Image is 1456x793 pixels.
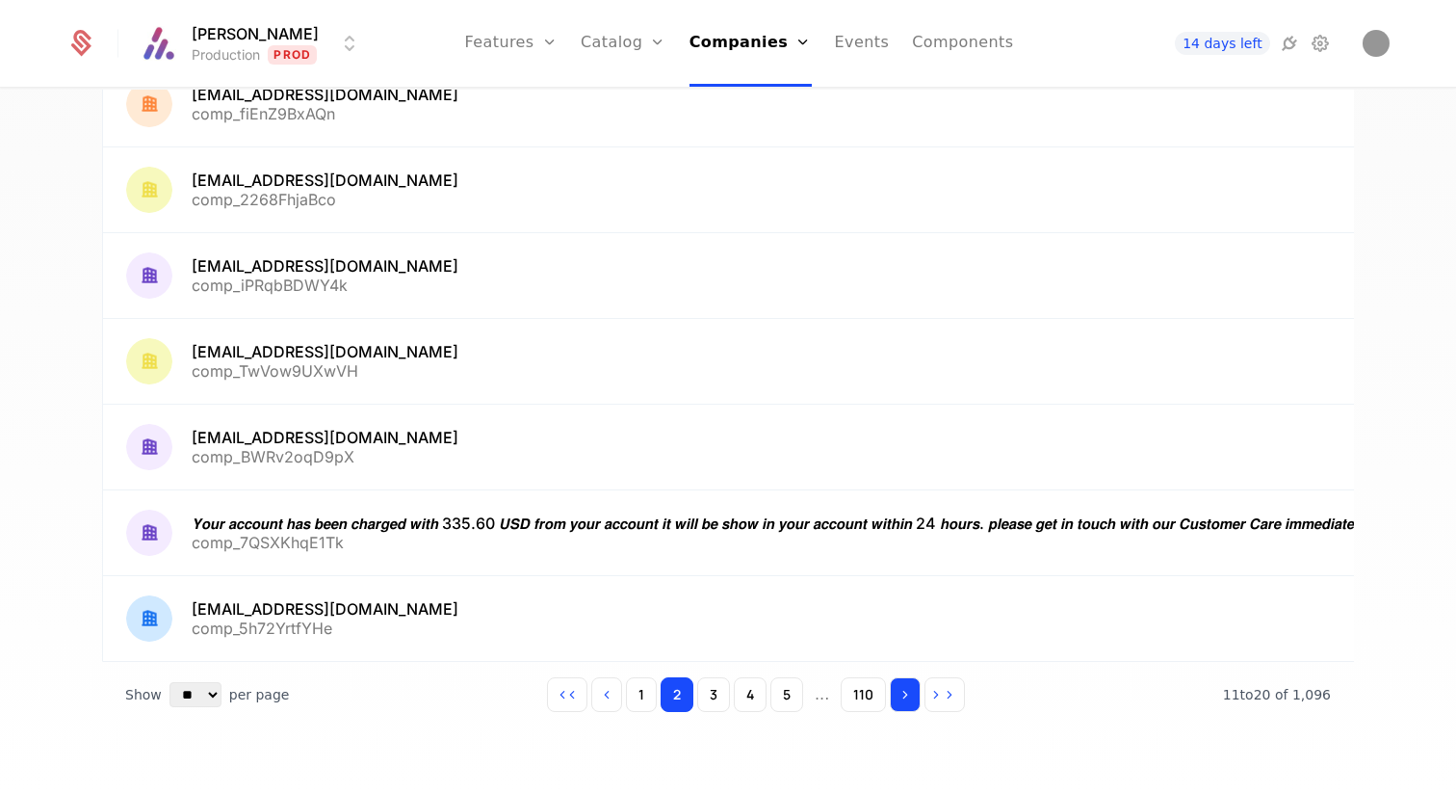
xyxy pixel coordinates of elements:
img: Brent Farese [1363,30,1390,57]
div: Page navigation [547,677,965,712]
button: Select environment [142,22,361,65]
span: Show [125,685,162,704]
span: 11 to 20 of [1223,687,1292,702]
button: Go to next page [890,677,921,712]
span: [PERSON_NAME] [192,22,319,45]
button: Go to page 4 [734,677,767,712]
img: Aline [136,20,182,66]
button: Open user button [1363,30,1390,57]
button: Go to page 110 [841,677,886,712]
a: Integrations [1278,32,1301,55]
span: Prod [268,45,317,65]
button: Go to previous page [591,677,622,712]
div: Production [192,45,260,65]
button: Go to page 1 [626,677,657,712]
span: per page [229,685,290,704]
button: Go to last page [924,677,965,712]
button: Go to first page [547,677,587,712]
span: ... [807,679,837,710]
span: 1,096 [1223,687,1331,702]
button: Go to page 3 [697,677,730,712]
a: 14 days left [1175,32,1269,55]
div: Table pagination [102,662,1354,727]
a: Settings [1309,32,1332,55]
select: Select page size [169,682,221,707]
button: Go to page 2 [661,677,693,712]
button: Go to page 5 [770,677,803,712]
